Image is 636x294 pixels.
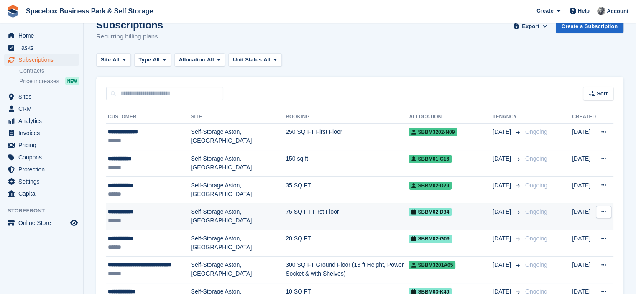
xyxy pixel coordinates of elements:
span: Capital [18,188,69,199]
a: menu [4,30,79,41]
button: Type: All [134,53,171,67]
span: Coupons [18,151,69,163]
td: [DATE] [572,123,596,150]
td: 300 SQ FT Ground Floor (13 ft Height, Power Socket & with Shelves) [286,256,409,283]
td: [DATE] [572,150,596,177]
span: Price increases [19,77,59,85]
th: Booking [286,110,409,124]
a: menu [4,115,79,127]
span: SBBM3202-N09 [409,128,457,136]
span: Pricing [18,139,69,151]
a: menu [4,91,79,102]
span: Analytics [18,115,69,127]
span: Sort [597,89,608,98]
a: Price increases NEW [19,77,79,86]
a: menu [4,139,79,151]
td: [DATE] [572,176,596,203]
span: Export [522,22,539,31]
span: SBBM01-C16 [409,155,452,163]
span: [DATE] [493,234,513,243]
span: Unit Status: [233,56,263,64]
span: All [153,56,160,64]
a: Preview store [69,218,79,228]
span: Account [607,7,628,15]
td: Self-Storage Aston, [GEOGRAPHIC_DATA] [191,176,286,203]
span: CRM [18,103,69,115]
span: [DATE] [493,181,513,190]
a: Contracts [19,67,79,75]
span: SBBM3201A05 [409,261,455,269]
th: Site [191,110,286,124]
span: [DATE] [493,154,513,163]
span: Tasks [18,42,69,54]
td: 150 sq ft [286,150,409,177]
span: All [263,56,271,64]
td: [DATE] [572,256,596,283]
span: Ongoing [525,208,547,215]
th: Tenancy [493,110,522,124]
a: Spacebox Business Park & Self Storage [23,4,156,18]
td: Self-Storage Aston, [GEOGRAPHIC_DATA] [191,150,286,177]
td: 250 SQ FT First Floor [286,123,409,150]
span: [DATE] [493,261,513,269]
td: Self-Storage Aston, [GEOGRAPHIC_DATA] [191,123,286,150]
span: Storefront [8,207,83,215]
span: Ongoing [525,261,547,268]
th: Created [572,110,596,124]
td: 35 SQ FT [286,176,409,203]
span: Protection [18,164,69,175]
a: menu [4,54,79,66]
div: NEW [65,77,79,85]
span: SBBM02-D29 [409,182,452,190]
span: Ongoing [525,155,547,162]
td: [DATE] [572,203,596,230]
span: SBBM02-G09 [409,235,452,243]
th: Allocation [409,110,493,124]
a: menu [4,127,79,139]
a: menu [4,164,79,175]
span: Help [578,7,590,15]
span: Subscriptions [18,54,69,66]
span: [DATE] [493,128,513,136]
td: 20 SQ FT [286,230,409,257]
a: menu [4,188,79,199]
a: menu [4,42,79,54]
span: Ongoing [525,182,547,189]
img: SUDIPTA VIRMANI [597,7,605,15]
button: Export [512,19,549,33]
td: Self-Storage Aston, [GEOGRAPHIC_DATA] [191,256,286,283]
a: Create a Subscription [556,19,623,33]
span: All [207,56,214,64]
button: Unit Status: All [228,53,281,67]
img: stora-icon-8386f47178a22dfd0bd8f6a31ec36ba5ce8667c1dd55bd0f319d3a0aa187defe.svg [7,5,19,18]
a: menu [4,217,79,229]
td: [DATE] [572,230,596,257]
a: menu [4,151,79,163]
span: Type: [139,56,153,64]
span: Invoices [18,127,69,139]
span: SBBM02-D34 [409,208,452,216]
p: Recurring billing plans [96,32,163,41]
span: Site: [101,56,112,64]
td: Self-Storage Aston, [GEOGRAPHIC_DATA] [191,203,286,230]
span: All [112,56,120,64]
span: Ongoing [525,235,547,242]
span: Online Store [18,217,69,229]
td: Self-Storage Aston, [GEOGRAPHIC_DATA] [191,230,286,257]
a: menu [4,103,79,115]
th: Customer [106,110,191,124]
span: Ongoing [525,128,547,135]
button: Allocation: All [174,53,225,67]
span: Allocation: [179,56,207,64]
span: [DATE] [493,207,513,216]
h1: Subscriptions [96,19,163,31]
span: Settings [18,176,69,187]
span: Create [536,7,553,15]
td: 75 SQ FT First Floor [286,203,409,230]
span: Home [18,30,69,41]
a: menu [4,176,79,187]
span: Sites [18,91,69,102]
button: Site: All [96,53,131,67]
